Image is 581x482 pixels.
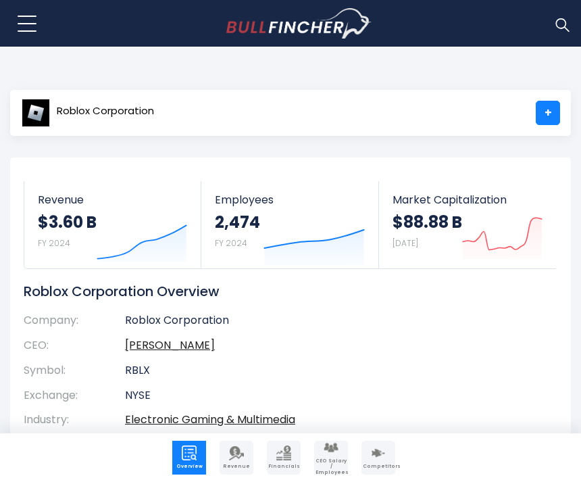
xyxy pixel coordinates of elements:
td: NYSE [125,383,537,408]
img: bullfincher logo [226,8,372,39]
a: Company Competitors [361,441,395,475]
span: Employees [215,193,364,206]
span: CEO Salary / Employees [315,458,347,475]
a: ceo [125,337,215,353]
a: Go to homepage [226,8,372,39]
span: Overview [174,464,205,469]
span: Revenue [221,464,252,469]
a: Employees 2,474 FY 2024 [201,181,378,268]
th: Industry: [24,408,125,433]
td: Roblox Corporation [125,314,537,333]
h1: Roblox Corporation Overview [24,283,537,300]
span: Roblox Corporation [57,105,154,117]
small: [DATE] [393,237,418,249]
th: Symbol: [24,358,125,383]
span: Revenue [38,193,187,206]
a: Electronic Gaming & Multimedia [125,412,295,427]
img: RBLX logo [22,99,50,127]
strong: $88.88 B [393,212,462,233]
strong: 2,474 [215,212,260,233]
a: Roblox Corporation [21,101,155,125]
small: FY 2024 [215,237,247,249]
a: Revenue $3.60 B FY 2024 [24,181,201,268]
a: Company Financials [267,441,301,475]
th: Exchange: [24,383,125,408]
span: Financials [268,464,299,469]
a: Company Revenue [220,441,253,475]
span: Competitors [363,464,394,469]
span: Market Capitalization [393,193,542,206]
td: RBLX [125,358,537,383]
a: Market Capitalization $88.88 B [DATE] [379,181,556,268]
a: Company Overview [172,441,206,475]
small: FY 2024 [38,237,70,249]
strong: $3.60 B [38,212,97,233]
th: Company: [24,314,125,333]
a: Company Employees [314,441,348,475]
th: CEO: [24,333,125,358]
a: + [536,101,560,125]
